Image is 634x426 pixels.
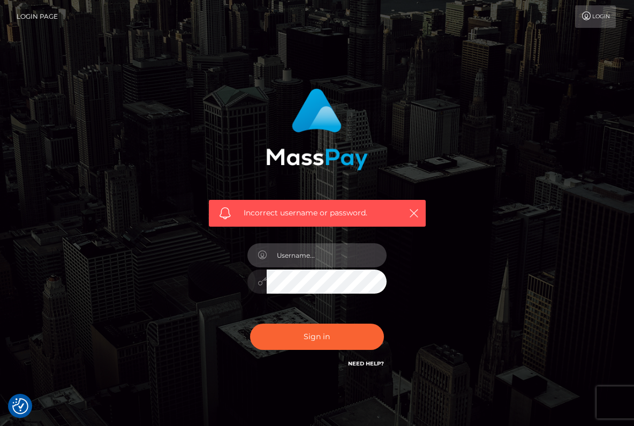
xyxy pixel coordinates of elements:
span: Incorrect username or password. [244,207,396,219]
img: Revisit consent button [12,398,28,414]
button: Sign in [250,324,384,350]
button: Consent Preferences [12,398,28,414]
a: Need Help? [348,360,384,367]
a: Login Page [17,5,58,28]
img: MassPay Login [266,88,368,170]
input: Username... [267,243,387,267]
a: Login [575,5,616,28]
